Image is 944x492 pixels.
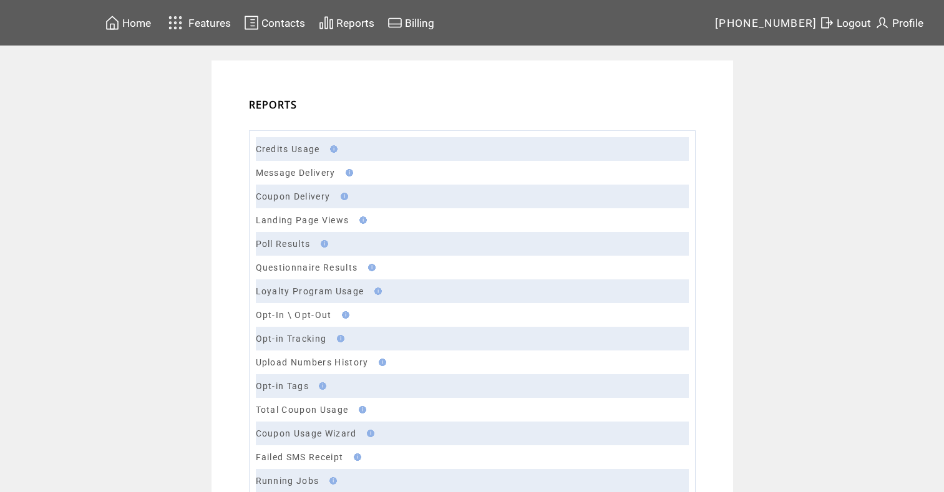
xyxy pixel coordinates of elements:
a: Billing [386,13,436,32]
img: help.gif [317,240,328,248]
span: Contacts [261,17,305,29]
img: help.gif [355,406,366,413]
span: [PHONE_NUMBER] [715,17,817,29]
a: Opt-in Tracking [256,334,327,344]
a: Logout [817,13,873,32]
img: help.gif [338,311,349,319]
img: help.gif [350,453,361,461]
a: Total Coupon Usage [256,405,349,415]
a: Loyalty Program Usage [256,286,364,296]
span: Logout [837,17,871,29]
img: help.gif [337,193,348,200]
a: Contacts [242,13,307,32]
a: Running Jobs [256,476,319,486]
img: help.gif [363,430,374,437]
img: features.svg [165,12,187,33]
img: profile.svg [875,15,890,31]
img: contacts.svg [244,15,259,31]
img: help.gif [371,287,382,295]
a: Failed SMS Receipt [256,452,344,462]
img: creidtcard.svg [387,15,402,31]
img: help.gif [342,169,353,176]
img: help.gif [315,382,326,390]
a: Coupon Delivery [256,191,331,201]
a: Poll Results [256,239,311,249]
span: Profile [892,17,923,29]
span: Features [188,17,231,29]
a: Home [103,13,153,32]
a: Features [163,11,233,35]
span: REPORTS [249,98,298,112]
a: Questionnaire Results [256,263,358,273]
img: help.gif [326,477,337,485]
img: help.gif [333,335,344,342]
img: help.gif [375,359,386,366]
a: Credits Usage [256,144,320,154]
a: Reports [317,13,376,32]
img: help.gif [356,216,367,224]
span: Billing [405,17,434,29]
a: Opt-In \ Opt-Out [256,310,332,320]
a: Opt-in Tags [256,381,309,391]
img: help.gif [326,145,338,153]
a: Message Delivery [256,168,336,178]
img: home.svg [105,15,120,31]
a: Landing Page Views [256,215,349,225]
span: Reports [336,17,374,29]
a: Upload Numbers History [256,357,369,367]
img: help.gif [364,264,376,271]
img: chart.svg [319,15,334,31]
a: Coupon Usage Wizard [256,428,357,438]
img: exit.svg [819,15,834,31]
span: Home [122,17,151,29]
a: Profile [873,13,925,32]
